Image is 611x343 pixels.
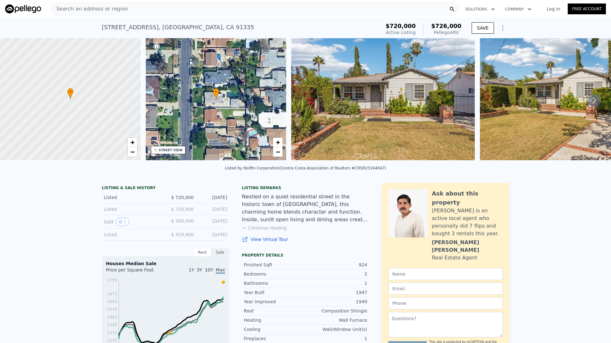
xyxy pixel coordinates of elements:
[305,326,367,333] div: Wall/Window Unit(s)
[305,335,367,342] div: 1
[305,308,367,314] div: Composition Shingle
[199,206,227,212] div: [DATE]
[107,307,117,312] tspan: $535
[242,185,369,190] div: Listing remarks
[244,326,305,333] div: Cooling
[107,338,117,343] tspan: $255
[242,253,369,258] div: Property details
[225,166,386,170] div: Listed by Redfin Corporation (Contra Costa Association of Realtors #CRSR25164047)
[305,289,367,296] div: 1947
[67,89,74,95] span: •
[472,22,494,34] button: SAVE
[291,38,475,160] img: Sale: 167263463 Parcel: 55057448
[386,30,416,35] span: Active Listing
[104,231,160,238] div: Listed
[102,185,229,192] div: LISTING & SALE HISTORY
[242,225,287,231] button: Continue reading
[432,239,503,254] div: [PERSON_NAME] [PERSON_NAME]
[539,6,568,12] a: Log In
[159,148,183,153] div: STREET VIEW
[104,206,160,212] div: Listed
[431,29,461,36] div: Pellego ARV
[51,5,128,13] span: Search an address or region
[5,4,41,13] img: Pellego
[199,231,227,238] div: [DATE]
[305,298,367,305] div: 1949
[104,194,160,201] div: Listed
[273,147,283,157] a: Zoom out
[107,292,117,296] tspan: $675
[213,88,219,99] div: •
[500,3,537,15] button: Company
[305,317,367,323] div: Wall Furnace
[244,335,305,342] div: Fireplaces
[171,218,194,223] span: $ 300,000
[432,189,503,207] div: Ask about this property
[386,23,416,29] span: $720,000
[128,138,137,147] a: Zoom in
[107,278,117,282] tspan: $799
[107,331,117,335] tspan: $325
[216,267,225,274] span: Max
[211,248,229,257] div: Sale
[244,262,305,268] div: Finished Sqft
[106,267,165,277] div: Price per Square Foot
[305,271,367,277] div: 2
[128,147,137,157] a: Zoom out
[431,23,461,29] span: $726,000
[496,22,509,34] button: Show Options
[388,297,503,309] input: Phone
[171,207,194,212] span: $ 720,000
[107,299,117,304] tspan: $605
[104,218,160,226] div: Sold
[199,194,227,201] div: [DATE]
[388,268,503,280] input: Name
[276,138,280,146] span: +
[130,138,134,146] span: +
[305,280,367,286] div: 1
[106,260,225,267] div: Houses Median Sale
[244,308,305,314] div: Roof
[305,262,367,268] div: 924
[242,193,369,223] div: Nestled on a quiet residential street in the historic town of [GEOGRAPHIC_DATA], this charming ho...
[171,195,194,200] span: $ 720,000
[197,267,202,272] span: 3Y
[107,315,117,319] tspan: $465
[244,271,305,277] div: Bedrooms
[171,232,194,237] span: $ 329,900
[67,88,74,99] div: •
[244,289,305,296] div: Year Built
[193,248,211,257] div: Rent
[189,267,194,272] span: 1Y
[244,280,305,286] div: Bathrooms
[273,138,283,147] a: Zoom in
[388,283,503,295] input: Email
[199,218,227,226] div: [DATE]
[276,148,280,156] span: −
[568,3,606,14] a: Free Account
[432,207,503,237] div: [PERSON_NAME] is an active local agent who personally did 7 flips and bought 3 rentals this year.
[116,218,129,226] button: View historical data
[244,317,305,323] div: Heating
[205,267,213,272] span: 10Y
[107,323,117,327] tspan: $395
[242,236,369,243] a: View Virtual Tour
[460,3,500,15] button: Solutions
[130,148,134,156] span: −
[102,23,254,32] div: [STREET_ADDRESS] , [GEOGRAPHIC_DATA] , CA 91335
[432,254,477,262] div: Real Estate Agent
[213,89,219,95] span: •
[244,298,305,305] div: Year Improved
